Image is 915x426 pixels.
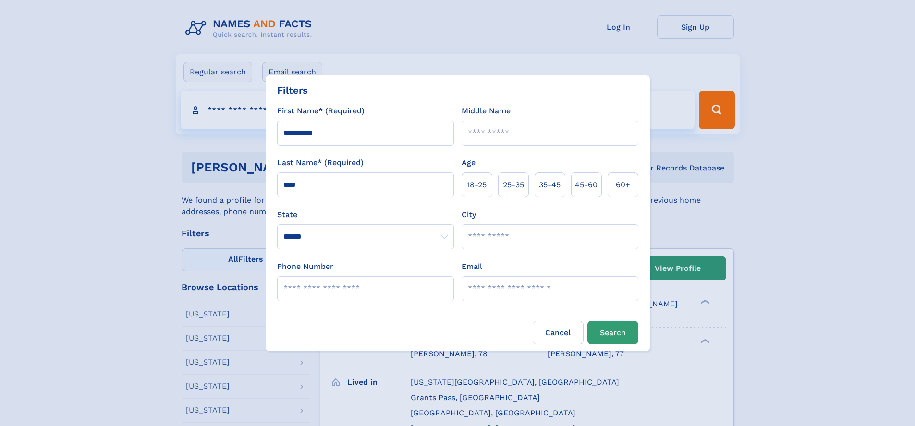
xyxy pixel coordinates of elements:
div: Filters [277,83,308,97]
span: 45‑60 [575,179,598,191]
span: 35‑45 [539,179,561,191]
label: City [462,209,476,220]
label: Email [462,261,482,272]
span: 60+ [616,179,630,191]
label: Middle Name [462,105,511,117]
label: Cancel [533,321,584,344]
label: Last Name* (Required) [277,157,364,169]
label: Phone Number [277,261,333,272]
span: 25‑35 [503,179,524,191]
button: Search [587,321,638,344]
span: 18‑25 [467,179,487,191]
label: Age [462,157,476,169]
label: State [277,209,454,220]
label: First Name* (Required) [277,105,365,117]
